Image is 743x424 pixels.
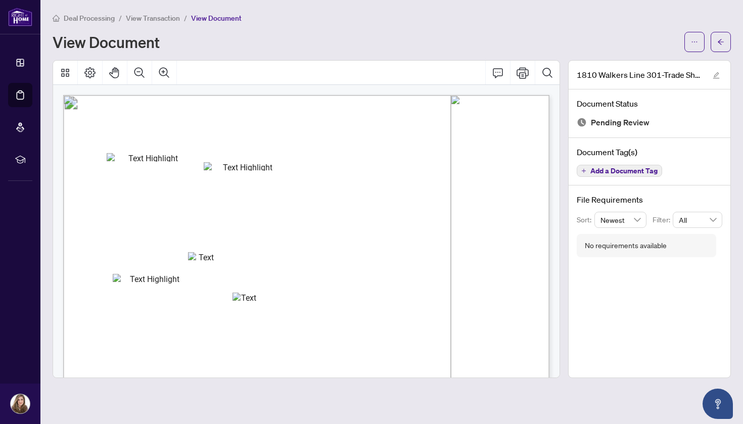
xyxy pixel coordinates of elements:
[577,214,594,225] p: Sort:
[577,69,703,81] span: 1810 Walkers Line 301-Trade Sheet-[PERSON_NAME] to Review.pdf
[191,14,242,23] span: View Document
[64,14,115,23] span: Deal Processing
[585,240,667,251] div: No requirements available
[703,389,733,419] button: Open asap
[590,167,658,174] span: Add a Document Tag
[119,12,122,24] li: /
[591,116,649,129] span: Pending Review
[600,212,641,227] span: Newest
[577,165,662,177] button: Add a Document Tag
[53,34,160,50] h1: View Document
[11,394,30,413] img: Profile Icon
[653,214,673,225] p: Filter:
[581,168,586,173] span: plus
[184,12,187,24] li: /
[577,194,722,206] h4: File Requirements
[717,38,724,45] span: arrow-left
[126,14,180,23] span: View Transaction
[577,98,722,110] h4: Document Status
[8,8,32,26] img: logo
[577,146,722,158] h4: Document Tag(s)
[713,72,720,79] span: edit
[577,117,587,127] img: Document Status
[679,212,716,227] span: All
[691,38,698,45] span: ellipsis
[53,15,60,22] span: home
